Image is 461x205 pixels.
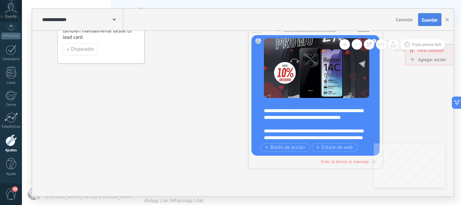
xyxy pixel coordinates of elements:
[5,15,17,19] span: Cuenta
[396,17,413,23] span: Cancelar
[12,186,18,192] span: 10
[1,125,21,129] div: Estadísticas
[312,143,357,152] button: Enlace de web
[400,39,445,50] button: Vista previa bot
[1,172,21,176] div: Ayuda
[418,13,441,26] button: Guardar
[393,15,416,25] button: Cancelar
[417,47,444,54] span: Parar salesbot
[1,148,21,153] div: Ajustes
[321,159,369,164] div: Error al enviar el mensaje
[422,18,438,22] span: Guardar
[316,145,353,150] span: Enlace de web
[261,143,310,152] button: Botón de acción
[63,43,98,55] button: Disparador
[71,47,94,52] span: Disparador
[1,33,21,39] div: WhatsApp
[1,81,21,85] div: Listas
[412,42,441,47] span: Vista previa bot
[265,145,305,150] span: Botón de acción
[1,57,21,61] div: Calendario
[1,103,21,107] div: Correo
[264,38,369,98] img: b90742a4-0f7f-44a6-9144-036d50f66ea3
[408,57,446,62] div: Agregar acción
